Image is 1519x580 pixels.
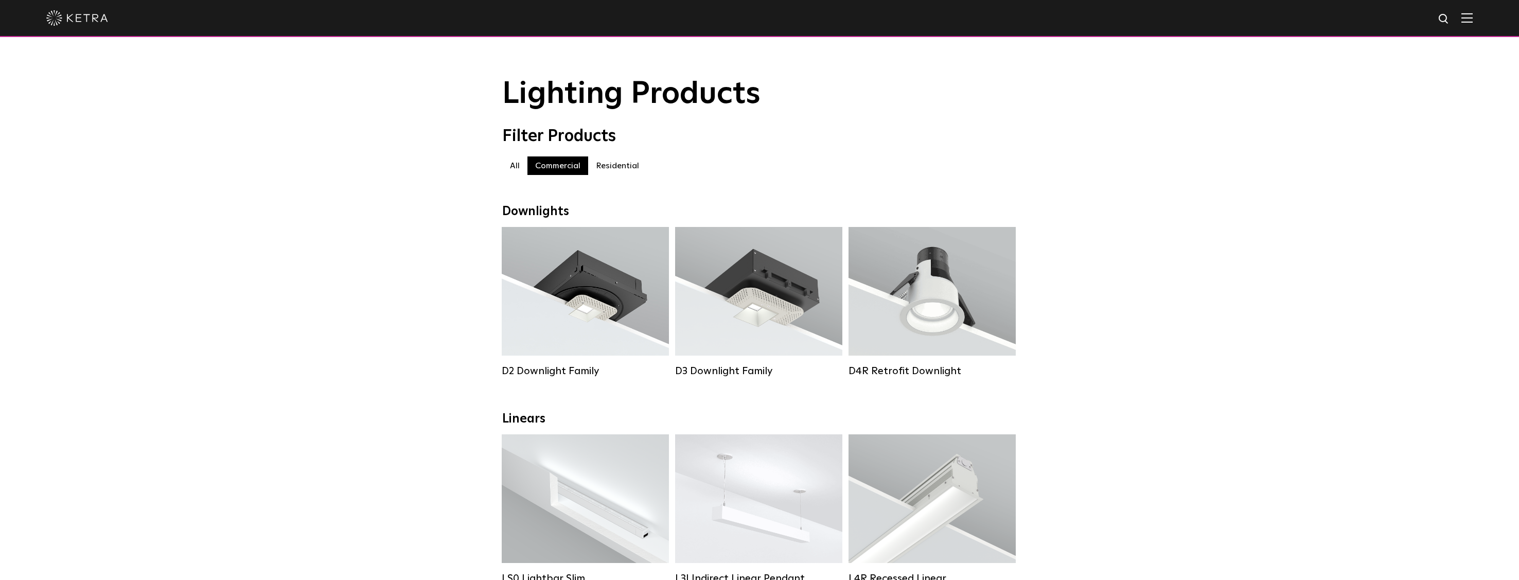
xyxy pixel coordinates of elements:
[502,412,1017,427] div: Linears
[502,204,1017,219] div: Downlights
[502,365,669,377] div: D2 Downlight Family
[502,79,761,110] span: Lighting Products
[1438,13,1451,26] img: search icon
[1461,13,1473,23] img: Hamburger%20Nav.svg
[46,10,108,26] img: ketra-logo-2019-white
[849,365,1016,377] div: D4R Retrofit Downlight
[675,365,842,377] div: D3 Downlight Family
[527,156,588,175] label: Commercial
[675,227,842,377] a: D3 Downlight Family Lumen Output:700 / 900 / 1100Colors:White / Black / Silver / Bronze / Paintab...
[849,227,1016,377] a: D4R Retrofit Downlight Lumen Output:800Colors:White / BlackBeam Angles:15° / 25° / 40° / 60°Watta...
[502,156,527,175] label: All
[502,227,669,377] a: D2 Downlight Family Lumen Output:1200Colors:White / Black / Gloss Black / Silver / Bronze / Silve...
[588,156,647,175] label: Residential
[502,127,1017,146] div: Filter Products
